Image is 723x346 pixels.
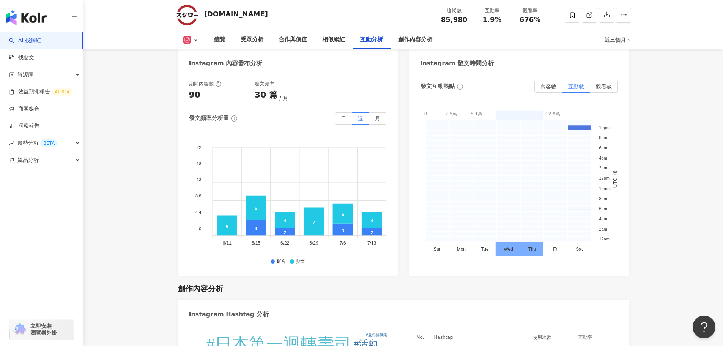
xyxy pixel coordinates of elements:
[9,37,41,44] a: searchAI 找網紅
[322,35,345,44] div: 相似網紅
[605,34,631,46] div: 近三個月
[527,333,572,341] th: 使用次數
[189,114,229,122] div: 發文頻率分析圖
[528,246,536,252] tspan: Thu
[599,166,607,170] tspan: 2pm
[195,194,201,198] tspan: 8.8
[360,35,383,44] div: 互動分析
[189,81,221,87] div: 期間內容數
[230,114,238,123] span: info-circle
[421,59,494,68] div: Instagram 發文時間分析
[599,206,607,211] tspan: 6am
[504,246,513,252] tspan: Wed
[255,89,277,101] div: 30 篇
[197,145,201,150] tspan: 22
[277,259,285,264] div: 影音
[456,82,464,91] span: info-circle
[195,210,201,215] tspan: 4.4
[375,115,380,122] span: 月
[599,125,610,130] tspan: 10pm
[540,84,556,90] span: 內容數
[296,259,305,264] div: 貼文
[433,246,441,252] tspan: Sun
[596,84,612,90] span: 觀看數
[40,139,58,147] div: BETA
[9,105,39,113] a: 商案媒合
[367,240,376,246] tspan: 7/13
[457,246,465,252] tspan: Mon
[612,171,618,188] text: UTC +8
[599,176,610,180] tspan: 12pm
[421,82,455,90] div: 發文互動熱點
[409,333,428,341] th: No.
[568,84,584,90] span: 互動數
[599,135,607,140] tspan: 8pm
[309,240,318,246] tspan: 6/29
[178,283,223,294] div: 創作內容分析
[599,145,607,150] tspan: 6pm
[222,240,232,246] tspan: 6/11
[339,240,346,246] tspan: 7/6
[199,226,201,231] tspan: 0
[599,237,610,241] tspan: 12am
[197,177,201,182] tspan: 13
[478,7,507,14] div: 互動率
[572,333,618,341] th: 互動率
[189,89,201,101] div: 90
[9,54,34,62] a: 找貼文
[599,156,607,160] tspan: 4pm
[483,16,502,24] span: 1.9%
[599,227,607,231] tspan: 2am
[6,10,47,25] img: logo
[255,81,274,87] div: 發文頻率
[189,59,263,68] div: Instagram 內容發布分析
[481,246,489,252] tspan: Tue
[358,115,363,122] span: 週
[10,319,74,340] a: chrome extension立即安裝 瀏覽器外掛
[9,122,39,130] a: 洞察報告
[17,66,33,83] span: 資源庫
[197,161,201,166] tspan: 18
[280,240,290,246] tspan: 6/22
[176,4,198,27] img: KOL Avatar
[241,35,263,44] div: 受眾分析
[189,310,269,319] div: Instagram Hashtag 分析
[398,35,432,44] div: 創作內容分析
[17,152,39,169] span: 競品分析
[17,134,58,152] span: 趨勢分析
[440,7,469,14] div: 追蹤數
[341,115,346,122] span: 日
[428,333,527,341] th: Hashtag
[9,88,72,96] a: 效益預測報告ALPHA
[251,240,260,246] tspan: 6/15
[279,35,307,44] div: 合作與價值
[520,16,541,24] span: 676%
[576,246,583,252] tspan: Sat
[441,16,467,24] span: 85,980
[599,186,610,191] tspan: 10am
[553,246,558,252] tspan: Fri
[204,9,268,19] div: [DOMAIN_NAME]
[516,7,545,14] div: 觀看率
[599,196,607,201] tspan: 8am
[693,316,715,338] iframe: Help Scout Beacon - Open
[9,141,14,146] span: rise
[599,216,607,221] tspan: 4am
[214,35,225,44] div: 總覽
[279,95,288,101] span: 月
[30,322,57,336] span: 立即安裝 瀏覽器外掛
[366,333,387,337] tspan: #夏の鮮饌集
[12,323,27,335] img: chrome extension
